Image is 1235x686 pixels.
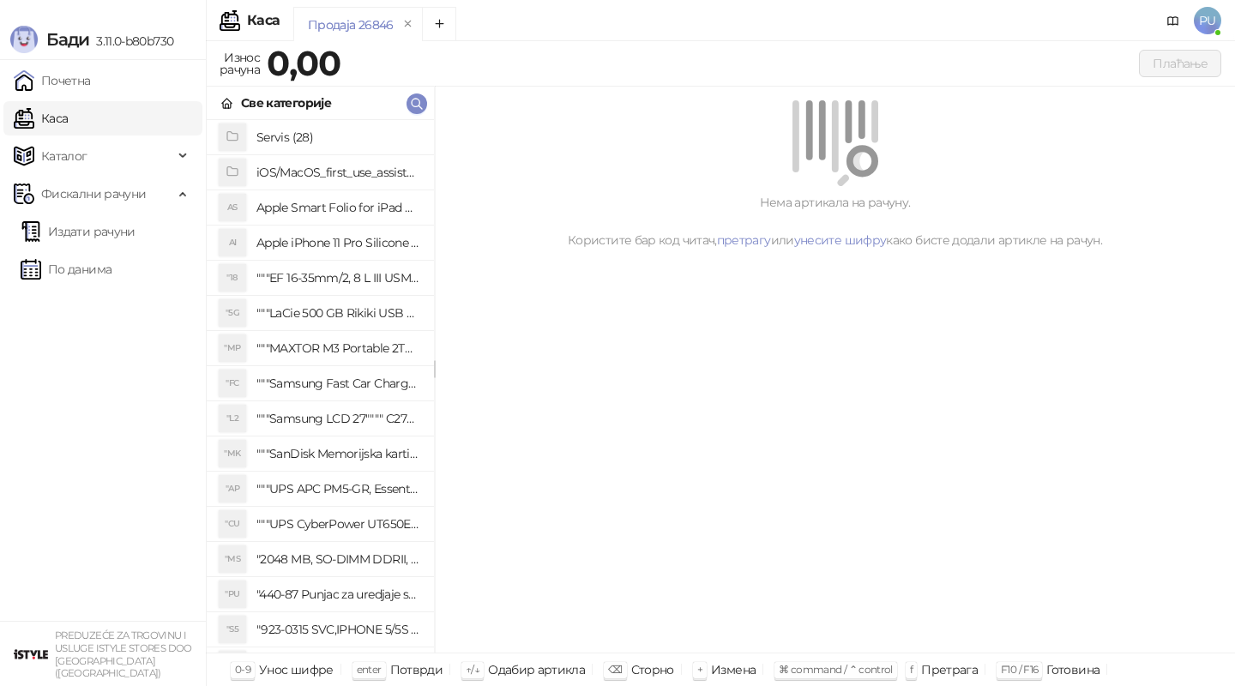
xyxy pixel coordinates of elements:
[397,17,419,32] button: remove
[794,232,887,248] a: унесите шифру
[256,440,420,467] h4: """SanDisk Memorijska kartica 256GB microSDXC sa SD adapterom SDSQXA1-256G-GN6MA - Extreme PLUS, ...
[717,232,771,248] a: претрагу
[256,651,420,678] h4: "923-0448 SVC,IPHONE,TOURQUE DRIVER KIT .65KGF- CM Šrafciger "
[219,545,246,573] div: "MS
[1139,50,1221,77] button: Плаћање
[219,616,246,643] div: "S5
[488,659,585,681] div: Одабир артикла
[21,214,136,249] a: Издати рачуни
[216,46,263,81] div: Износ рачуна
[46,29,89,50] span: Бади
[219,194,246,221] div: AS
[241,93,331,112] div: Све категорије
[1194,7,1221,34] span: PU
[89,33,173,49] span: 3.11.0-b80b730
[259,659,334,681] div: Унос шифре
[256,581,420,608] h4: "440-87 Punjac za uredjaje sa micro USB portom 4/1, Stand."
[219,440,246,467] div: "MK
[256,194,420,221] h4: Apple Smart Folio for iPad mini (A17 Pro) - Sage
[219,475,246,502] div: "AP
[219,370,246,397] div: "FC
[1001,663,1038,676] span: F10 / F16
[10,26,38,53] img: Logo
[256,229,420,256] h4: Apple iPhone 11 Pro Silicone Case - Black
[219,581,246,608] div: "PU
[1160,7,1187,34] a: Документација
[256,510,420,538] h4: """UPS CyberPower UT650EG, 650VA/360W , line-int., s_uko, desktop"""
[921,659,978,681] div: Претрага
[256,475,420,502] h4: """UPS APC PM5-GR, Essential Surge Arrest,5 utic_nica"""
[219,264,246,292] div: "18
[219,651,246,678] div: "SD
[1046,659,1099,681] div: Готовина
[256,616,420,643] h4: "923-0315 SVC,IPHONE 5/5S BATTERY REMOVAL TRAY Držač za iPhone sa kojim se otvara display
[41,177,146,211] span: Фискални рачуни
[390,659,443,681] div: Потврди
[256,159,420,186] h4: iOS/MacOS_first_use_assistance (4)
[455,193,1214,250] div: Нема артикала на рачуну. Користите бар код читач, или како бисте додали артикле на рачун.
[711,659,756,681] div: Измена
[55,629,192,679] small: PREDUZEĆE ZA TRGOVINU I USLUGE ISTYLE STORES DOO [GEOGRAPHIC_DATA] ([GEOGRAPHIC_DATA])
[608,663,622,676] span: ⌫
[247,14,280,27] div: Каса
[219,510,246,538] div: "CU
[422,7,456,41] button: Add tab
[256,299,420,327] h4: """LaCie 500 GB Rikiki USB 3.0 / Ultra Compact & Resistant aluminum / USB 3.0 / 2.5"""""""
[910,663,913,676] span: f
[21,252,111,286] a: По данима
[267,42,340,84] strong: 0,00
[219,334,246,362] div: "MP
[256,545,420,573] h4: "2048 MB, SO-DIMM DDRII, 667 MHz, Napajanje 1,8 0,1 V, Latencija CL5"
[41,139,87,173] span: Каталог
[256,334,420,362] h4: """MAXTOR M3 Portable 2TB 2.5"""" crni eksterni hard disk HX-M201TCB/GM"""
[14,101,68,135] a: Каса
[256,123,420,151] h4: Servis (28)
[779,663,893,676] span: ⌘ command / ⌃ control
[631,659,674,681] div: Сторно
[219,405,246,432] div: "L2
[235,663,250,676] span: 0-9
[256,264,420,292] h4: """EF 16-35mm/2, 8 L III USM"""
[697,663,702,676] span: +
[207,120,434,653] div: grid
[219,299,246,327] div: "5G
[14,637,48,671] img: 64x64-companyLogo-77b92cf4-9946-4f36-9751-bf7bb5fd2c7d.png
[466,663,479,676] span: ↑/↓
[308,15,394,34] div: Продаја 26846
[256,405,420,432] h4: """Samsung LCD 27"""" C27F390FHUXEN"""
[14,63,91,98] a: Почетна
[357,663,382,676] span: enter
[219,229,246,256] div: AI
[256,370,420,397] h4: """Samsung Fast Car Charge Adapter, brzi auto punja_, boja crna"""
